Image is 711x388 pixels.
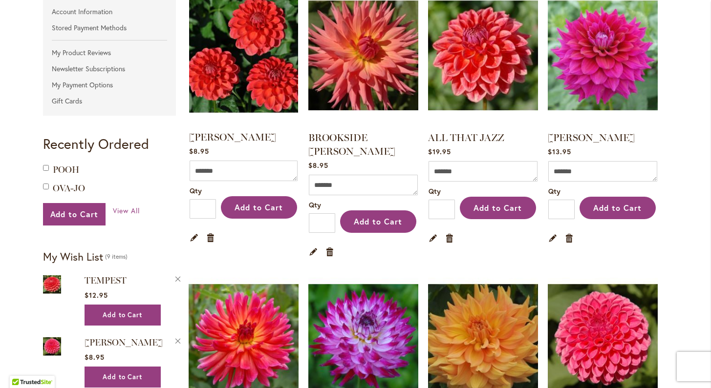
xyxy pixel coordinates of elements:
[43,94,176,108] a: Gift Cards
[43,273,62,295] img: TEMPEST
[43,61,176,76] a: Newsletter Subscriptions
[428,132,504,143] a: ALL THAT JAZZ
[105,253,128,260] span: 9 items
[53,164,79,175] a: POOH
[43,273,62,297] a: TEMPEST
[43,20,176,35] a: Stored Payment Methods
[235,202,283,212] span: Add to Cart
[7,353,35,381] iframe: Launch Accessibility Center
[103,311,143,319] span: Add to Cart
[43,203,106,225] button: Add to Cart
[43,45,176,60] a: My Product Reviews
[113,206,140,215] span: View All
[340,210,416,233] button: Add to Cart
[85,305,161,326] button: Add to Cart
[548,132,635,143] a: [PERSON_NAME]
[43,135,149,153] strong: Recently Ordered
[460,197,536,219] button: Add to Cart
[85,290,108,300] span: $12.95
[354,216,402,226] span: Add to Cart
[85,275,127,286] a: TEMPEST
[308,132,395,157] a: BROOKSIDE [PERSON_NAME]
[309,200,321,209] span: Qty
[85,352,105,362] span: $8.95
[43,78,176,92] a: My Payment Options
[43,4,176,19] a: Account Information
[190,186,202,195] span: Qty
[593,203,642,213] span: Add to Cart
[308,161,328,170] span: $8.95
[580,197,656,219] button: Add to Cart
[221,196,297,219] button: Add to Cart
[548,186,560,196] span: Qty
[53,183,85,194] a: OVA-JO
[189,146,209,156] span: $8.95
[189,131,276,143] a: [PERSON_NAME]
[474,203,522,213] span: Add to Cart
[548,147,571,156] span: $13.95
[50,209,99,219] span: Add to Cart
[43,335,62,359] a: REBECCA LYNN
[85,367,161,388] button: Add to Cart
[113,206,140,216] a: View All
[85,337,163,348] a: [PERSON_NAME]
[429,186,441,196] span: Qty
[43,249,103,264] strong: My Wish List
[103,373,143,381] span: Add to Cart
[43,335,62,357] img: REBECCA LYNN
[428,147,451,156] span: $19.95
